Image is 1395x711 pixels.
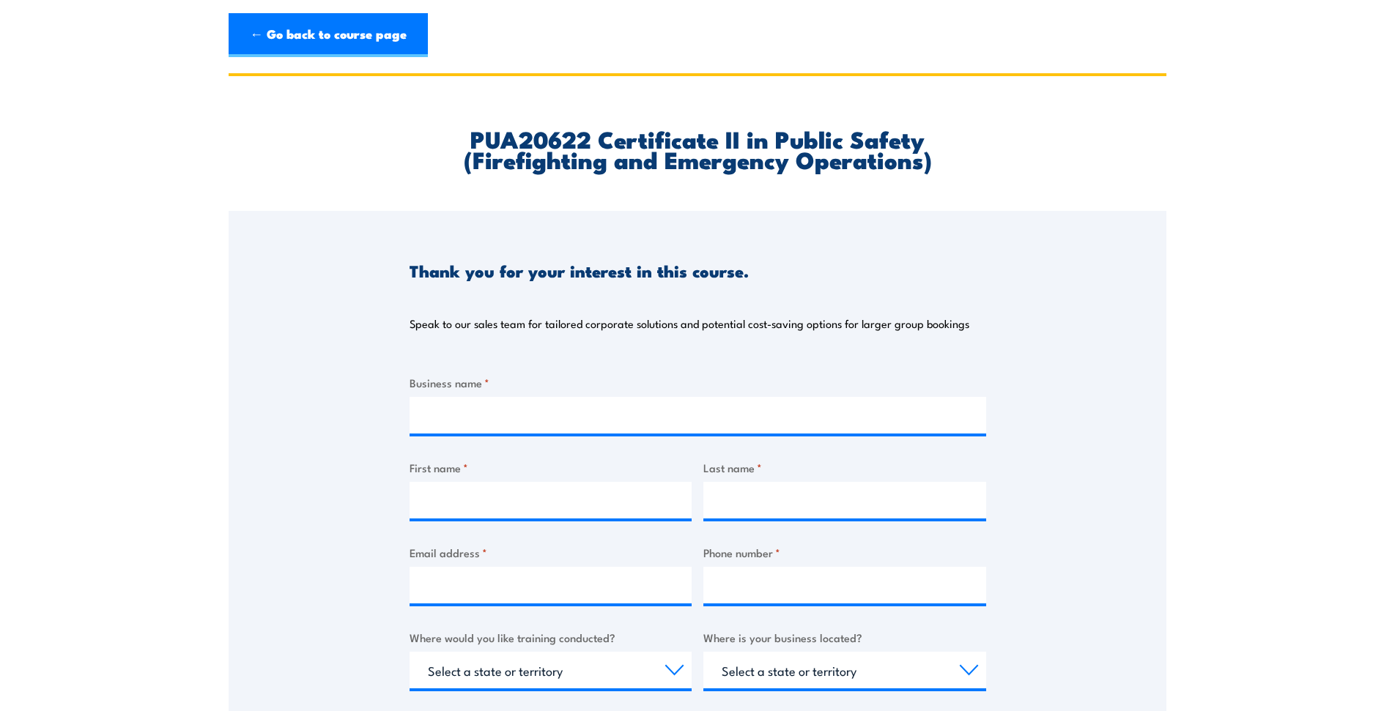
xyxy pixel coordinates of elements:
[410,374,986,391] label: Business name
[229,13,428,57] a: ← Go back to course page
[410,262,749,279] h3: Thank you for your interest in this course.
[410,459,692,476] label: First name
[410,629,692,646] label: Where would you like training conducted?
[410,128,986,169] h2: PUA20622 Certificate II in Public Safety (Firefighting and Emergency Operations)
[410,544,692,561] label: Email address
[410,316,969,331] p: Speak to our sales team for tailored corporate solutions and potential cost-saving options for la...
[703,629,986,646] label: Where is your business located?
[703,544,986,561] label: Phone number
[703,459,986,476] label: Last name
